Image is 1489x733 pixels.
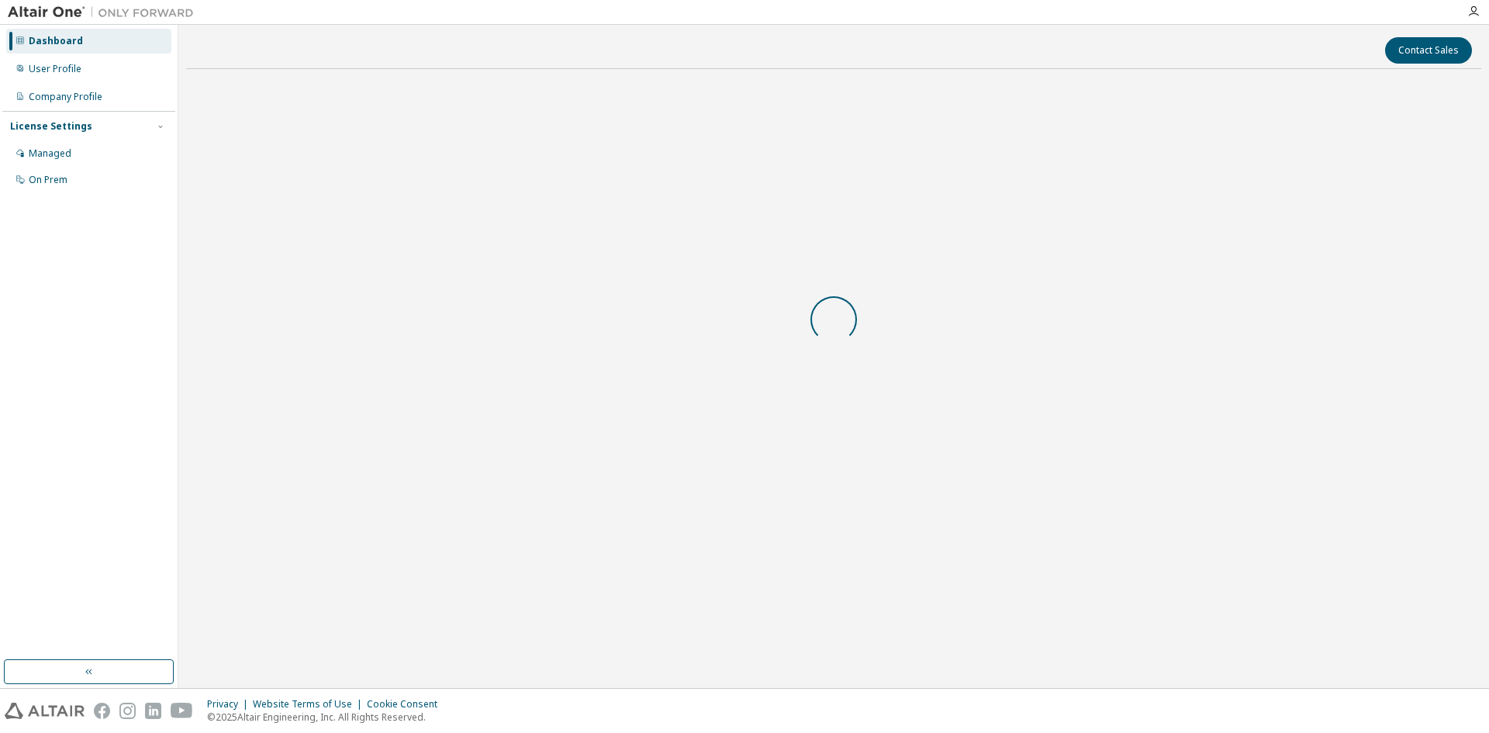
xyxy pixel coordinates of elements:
img: facebook.svg [94,703,110,719]
img: altair_logo.svg [5,703,85,719]
img: instagram.svg [119,703,136,719]
div: Cookie Consent [367,698,447,711]
div: Company Profile [29,91,102,103]
img: youtube.svg [171,703,193,719]
img: Altair One [8,5,202,20]
div: Privacy [207,698,253,711]
button: Contact Sales [1385,37,1472,64]
div: Managed [29,147,71,160]
div: User Profile [29,63,81,75]
div: License Settings [10,120,92,133]
div: Dashboard [29,35,83,47]
p: © 2025 Altair Engineering, Inc. All Rights Reserved. [207,711,447,724]
div: On Prem [29,174,67,186]
img: linkedin.svg [145,703,161,719]
div: Website Terms of Use [253,698,367,711]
